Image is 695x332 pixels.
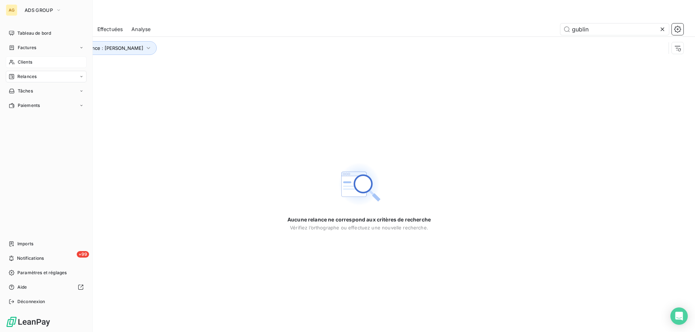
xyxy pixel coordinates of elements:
[17,73,37,80] span: Relances
[287,216,431,223] span: Aucune relance ne correspond aux critères de recherche
[6,316,51,328] img: Logo LeanPay
[560,23,669,35] input: Rechercher
[336,161,382,207] img: Empty state
[131,26,151,33] span: Analyse
[6,281,87,293] a: Aide
[17,298,45,305] span: Déconnexion
[51,41,157,55] button: Canal de relance : [PERSON_NAME]
[290,225,428,230] span: Vérifiez l’orthographe ou effectuez une nouvelle recherche.
[25,7,53,13] span: ADS GROUP
[17,284,27,290] span: Aide
[18,59,32,65] span: Clients
[18,88,33,94] span: Tâches
[18,102,40,109] span: Paiements
[97,26,123,33] span: Effectuées
[77,251,89,258] span: +99
[18,44,36,51] span: Factures
[17,241,33,247] span: Imports
[17,255,44,262] span: Notifications
[17,270,67,276] span: Paramètres et réglages
[670,307,688,325] div: Open Intercom Messenger
[17,30,51,36] span: Tableau de bord
[62,45,143,51] span: Canal de relance : [PERSON_NAME]
[6,4,17,16] div: AG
